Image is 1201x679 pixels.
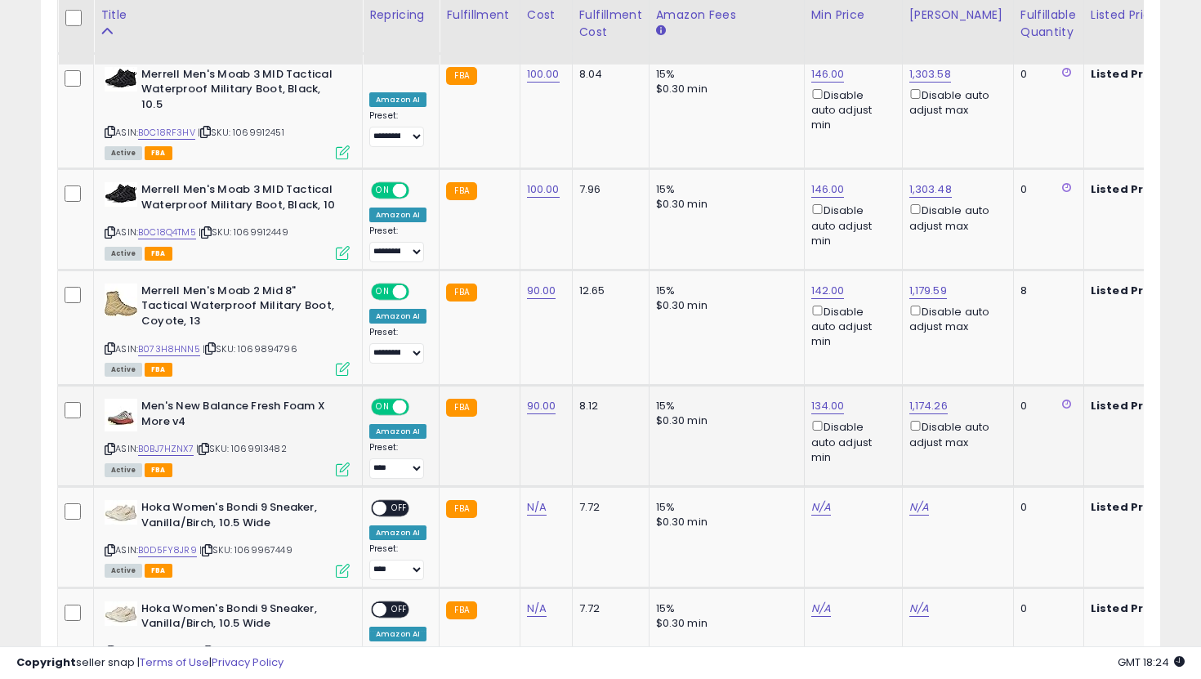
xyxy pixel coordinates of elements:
[579,399,636,413] div: 8.12
[656,515,792,529] div: $0.30 min
[527,283,556,299] a: 90.00
[145,463,172,477] span: FBA
[141,67,340,117] b: Merrell Men's Moab 3 MID Tactical Waterproof Military Boot, Black, 10.5
[141,399,340,433] b: Men's New Balance Fresh Foam X More v4
[811,499,831,516] a: N/A
[1118,654,1185,670] span: 2025-08-13 18:24 GMT
[138,543,197,557] a: B0D5FY8JR9
[203,342,297,355] span: | SKU: 1069894796
[811,398,845,414] a: 134.00
[811,86,890,133] div: Disable auto adjust min
[579,601,636,616] div: 7.72
[811,601,831,617] a: N/A
[811,283,845,299] a: 142.00
[105,247,142,261] span: All listings currently available for purchase on Amazon
[811,181,845,198] a: 146.00
[369,327,426,364] div: Preset:
[105,67,137,92] img: 412PhmXRC9L._SL40_.jpg
[656,7,797,24] div: Amazon Fees
[141,182,340,217] b: Merrell Men's Moab 3 MID Tactical Waterproof Military Boot, Black, 10
[407,184,433,198] span: OFF
[909,601,929,617] a: N/A
[369,442,426,479] div: Preset:
[656,298,792,313] div: $0.30 min
[369,543,426,580] div: Preset:
[141,284,340,333] b: Merrell Men's Moab 2 Mid 8" Tactical Waterproof Military Boot, Coyote, 13
[212,654,284,670] a: Privacy Policy
[527,7,565,24] div: Cost
[811,7,895,24] div: Min Price
[1020,500,1071,515] div: 0
[1091,66,1165,82] b: Listed Price:
[105,463,142,477] span: All listings currently available for purchase on Amazon
[138,126,195,140] a: B0C18RF3HV
[386,602,413,616] span: OFF
[446,7,512,24] div: Fulfillment
[105,182,350,258] div: ASIN:
[656,67,792,82] div: 15%
[141,500,340,534] b: Hoka Women's Bondi 9 Sneaker, Vanilla/Birch, 10.5 Wide
[369,92,426,107] div: Amazon AI
[446,399,476,417] small: FBA
[105,284,350,374] div: ASIN:
[199,543,292,556] span: | SKU: 1069967449
[1020,284,1071,298] div: 8
[656,413,792,428] div: $0.30 min
[369,226,426,262] div: Preset:
[16,654,76,670] strong: Copyright
[656,182,792,197] div: 15%
[100,7,355,24] div: Title
[407,284,433,298] span: OFF
[386,502,413,516] span: OFF
[145,247,172,261] span: FBA
[527,601,547,617] a: N/A
[1020,601,1071,616] div: 0
[141,601,340,636] b: Hoka Women's Bondi 9 Sneaker, Vanilla/Birch, 10.5 Wide
[579,7,642,41] div: Fulfillment Cost
[1091,398,1165,413] b: Listed Price:
[527,398,556,414] a: 90.00
[446,601,476,619] small: FBA
[138,226,196,239] a: B0C18Q4TM5
[369,309,426,324] div: Amazon AI
[656,616,792,631] div: $0.30 min
[105,601,137,626] img: 31qYtY-3g2L._SL40_.jpg
[1091,499,1165,515] b: Listed Price:
[1020,399,1071,413] div: 0
[811,418,890,465] div: Disable auto adjust min
[909,418,1001,449] div: Disable auto adjust max
[369,424,426,439] div: Amazon AI
[105,363,142,377] span: All listings currently available for purchase on Amazon
[373,400,393,414] span: ON
[196,442,287,455] span: | SKU: 1069913482
[909,499,929,516] a: N/A
[446,182,476,200] small: FBA
[909,86,1001,118] div: Disable auto adjust max
[579,182,636,197] div: 7.96
[579,67,636,82] div: 8.04
[811,66,845,83] a: 146.00
[579,284,636,298] div: 12.65
[16,655,284,671] div: seller snap | |
[369,525,426,540] div: Amazon AI
[105,146,142,160] span: All listings currently available for purchase on Amazon
[909,66,951,83] a: 1,303.58
[138,442,194,456] a: B0BJ7HZNX7
[369,627,426,641] div: Amazon AI
[1091,181,1165,197] b: Listed Price:
[656,197,792,212] div: $0.30 min
[373,184,393,198] span: ON
[105,500,350,576] div: ASIN:
[105,399,350,475] div: ASIN:
[105,284,137,316] img: 51IzjO91HFL._SL40_.jpg
[527,66,560,83] a: 100.00
[811,201,890,248] div: Disable auto adjust min
[656,500,792,515] div: 15%
[105,399,137,431] img: 41wzuwr+ndL._SL40_.jpg
[105,182,137,207] img: 412PhmXRC9L._SL40_.jpg
[909,283,947,299] a: 1,179.59
[656,601,792,616] div: 15%
[145,363,172,377] span: FBA
[656,399,792,413] div: 15%
[909,201,1001,233] div: Disable auto adjust max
